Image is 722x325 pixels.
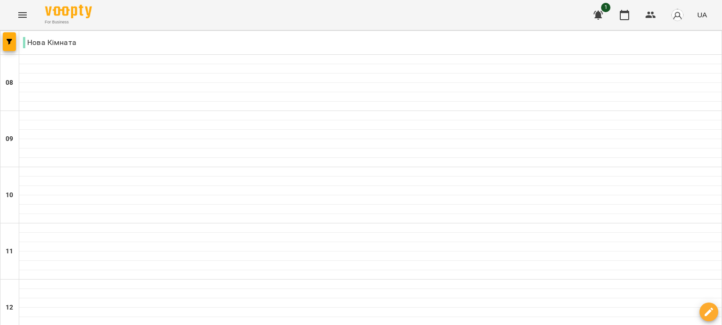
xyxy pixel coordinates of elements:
button: Menu [11,4,34,26]
img: avatar_s.png [671,8,684,22]
p: Нова Кімната [23,37,76,48]
h6: 10 [6,190,13,200]
button: UA [693,6,711,23]
h6: 12 [6,303,13,313]
span: UA [697,10,707,20]
h6: 08 [6,78,13,88]
h6: 11 [6,246,13,257]
h6: 09 [6,134,13,144]
span: 1 [601,3,610,12]
img: Voopty Logo [45,5,92,18]
span: For Business [45,19,92,25]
